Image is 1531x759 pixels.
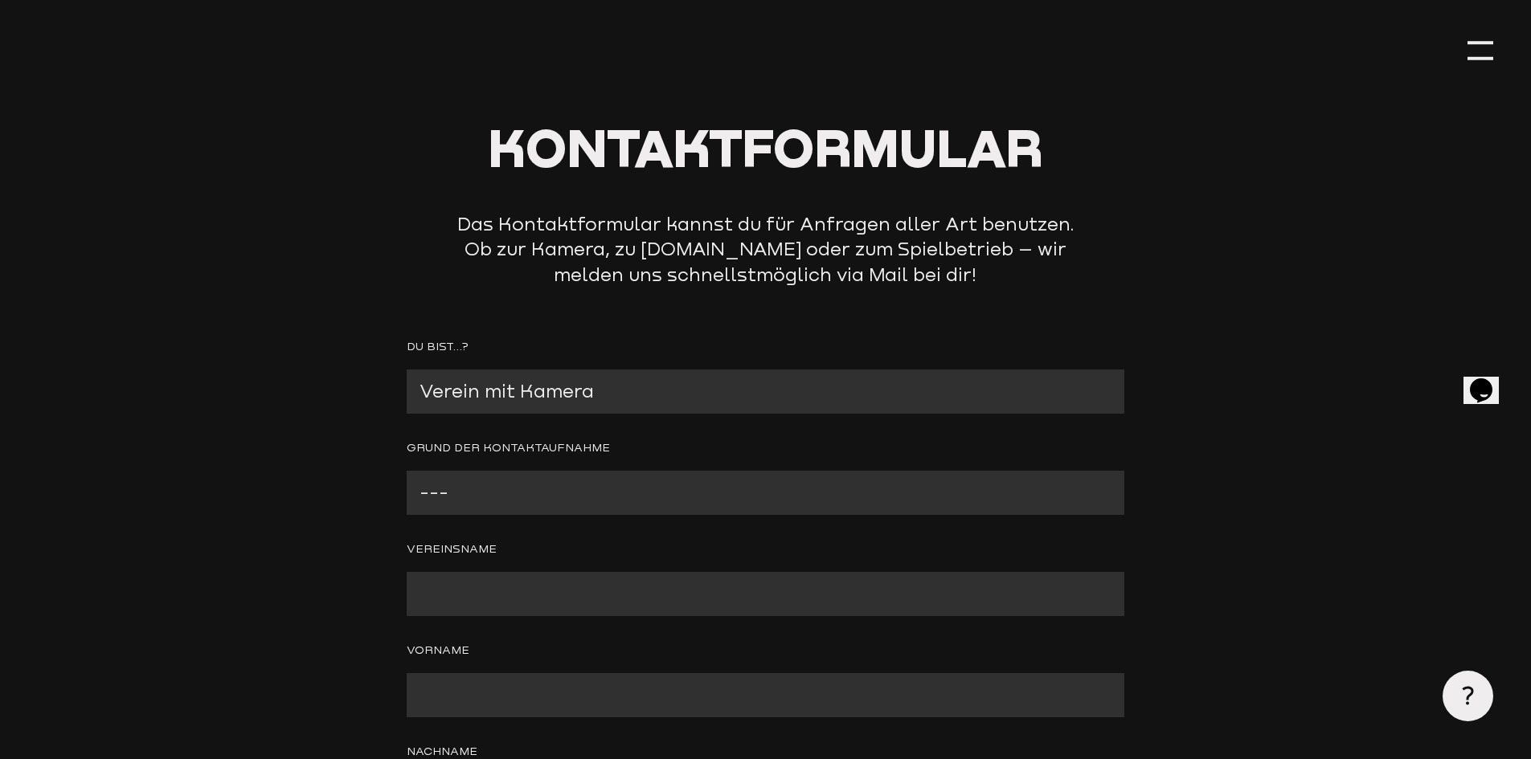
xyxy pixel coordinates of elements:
[488,116,1043,178] span: Kontaktformular
[407,540,1124,559] label: Vereinsname
[407,337,1124,357] label: Du bist...?
[1463,356,1515,404] iframe: chat widget
[407,641,1124,660] label: Vorname
[444,211,1087,288] p: Das Kontaktformular kannst du für Anfragen aller Art benutzen. Ob zur Kamera, zu [DOMAIN_NAME] od...
[407,439,1124,458] label: Grund der Kontaktaufnahme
